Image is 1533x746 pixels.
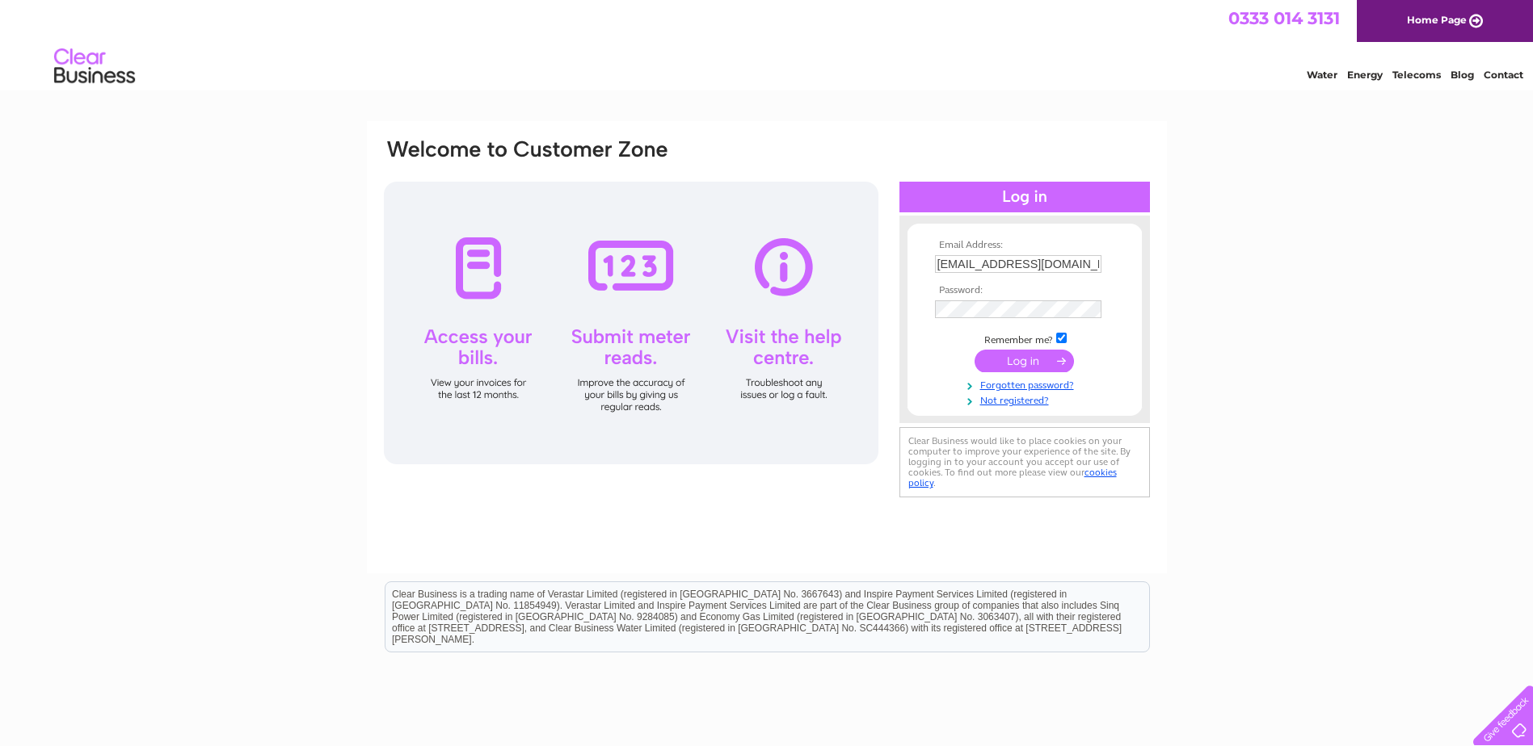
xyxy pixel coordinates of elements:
[1451,69,1474,81] a: Blog
[1347,69,1383,81] a: Energy
[385,9,1149,78] div: Clear Business is a trading name of Verastar Limited (registered in [GEOGRAPHIC_DATA] No. 3667643...
[935,392,1118,407] a: Not registered?
[1484,69,1523,81] a: Contact
[899,427,1150,497] div: Clear Business would like to place cookies on your computer to improve your experience of the sit...
[1392,69,1441,81] a: Telecoms
[931,330,1118,346] td: Remember me?
[1307,69,1337,81] a: Water
[931,285,1118,296] th: Password:
[53,42,136,91] img: logo.png
[975,350,1074,372] input: Submit
[908,467,1117,488] a: cookies policy
[931,240,1118,251] th: Email Address:
[935,376,1118,392] a: Forgotten password?
[1228,8,1340,28] a: 0333 014 3131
